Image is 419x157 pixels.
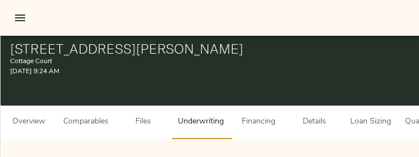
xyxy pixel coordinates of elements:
[293,115,336,129] span: Details
[7,115,50,129] span: Overview
[178,115,224,129] span: Underwriting
[237,115,280,129] span: Financing
[349,115,392,129] span: Loan Sizing
[122,115,164,129] span: Files
[7,4,34,31] button: open drawer
[63,115,109,129] span: Comparables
